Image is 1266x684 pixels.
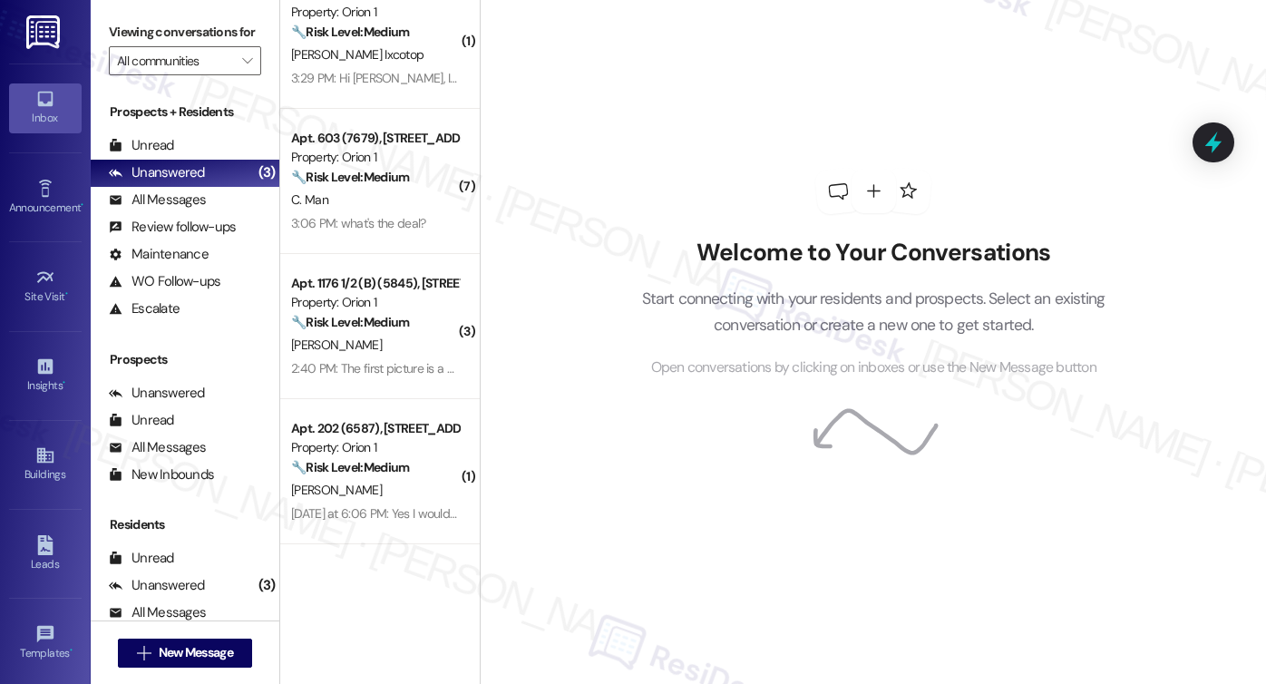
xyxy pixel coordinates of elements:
[291,419,459,438] div: Apt. 202 (6587), [STREET_ADDRESS]
[109,603,206,622] div: All Messages
[109,191,206,210] div: All Messages
[242,54,252,68] i: 
[109,384,205,403] div: Unanswered
[291,24,409,40] strong: 🔧 Risk Level: Medium
[291,215,426,231] div: 3:06 PM: what's the deal?
[291,314,409,330] strong: 🔧 Risk Level: Medium
[109,576,205,595] div: Unanswered
[291,191,328,208] span: C. Man
[291,169,409,185] strong: 🔧 Risk Level: Medium
[291,274,459,293] div: Apt. 1176 1/2 (B) (5845), [STREET_ADDRESS]
[614,286,1133,337] p: Start connecting with your residents and prospects. Select an existing conversation or create a n...
[291,337,382,353] span: [PERSON_NAME]
[291,459,409,475] strong: 🔧 Risk Level: Medium
[117,46,232,75] input: All communities
[651,357,1096,379] span: Open conversations by clicking on inboxes or use the New Message button
[109,411,174,430] div: Unread
[254,572,280,600] div: (3)
[26,15,63,49] img: ResiDesk Logo
[137,646,151,660] i: 
[9,619,82,668] a: Templates •
[81,199,83,211] span: •
[291,438,459,457] div: Property: Orion 1
[9,351,82,400] a: Insights •
[9,262,82,311] a: Site Visit •
[109,136,174,155] div: Unread
[91,103,279,122] div: Prospects + Residents
[291,293,459,312] div: Property: Orion 1
[254,159,280,187] div: (3)
[109,272,220,291] div: WO Follow-ups
[291,129,459,148] div: Apt. 603 (7679), [STREET_ADDRESS]
[291,70,913,86] div: 3:29 PM: Hi [PERSON_NAME], I never got a status o n that ticket. I'm very disappointed that no on...
[118,639,252,668] button: New Message
[9,83,82,132] a: Inbox
[109,18,261,46] label: Viewing conversations for
[291,482,382,498] span: [PERSON_NAME]
[109,465,214,484] div: New Inbounds
[65,288,68,300] span: •
[291,148,459,167] div: Property: Orion 1
[9,530,82,579] a: Leads
[291,3,459,22] div: Property: Orion 1
[109,549,174,568] div: Unread
[291,505,904,522] div: [DATE] at 6:06 PM: Yes I would like to know if we can get replacements for the gate controls they...
[91,515,279,534] div: Residents
[159,643,233,662] span: New Message
[63,376,65,389] span: •
[109,438,206,457] div: All Messages
[614,239,1133,268] h2: Welcome to Your Conversations
[291,46,424,63] span: [PERSON_NAME] Ixcotop
[91,350,279,369] div: Prospects
[109,245,209,264] div: Maintenance
[109,299,180,318] div: Escalate
[109,163,205,182] div: Unanswered
[9,440,82,489] a: Buildings
[70,644,73,657] span: •
[109,218,236,237] div: Review follow-ups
